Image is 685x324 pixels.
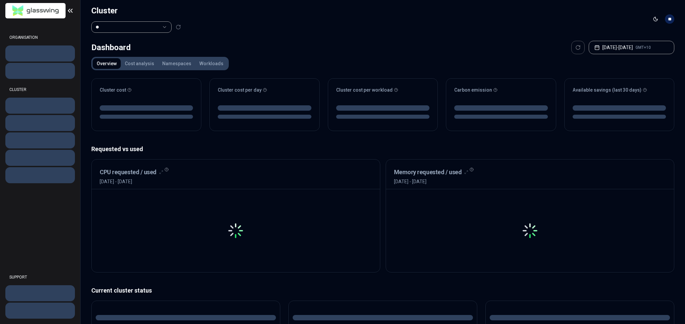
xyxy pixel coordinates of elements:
button: [DATE]-[DATE]GMT+10 [589,41,674,54]
div: ORGANISATION [5,31,75,44]
span: GMT+10 [635,45,651,50]
div: Dashboard [91,41,131,54]
span: [DATE] - [DATE] [394,178,469,185]
div: SUPPORT [5,271,75,284]
span: [DATE] - [DATE] [100,178,163,185]
div: Carbon emission [454,87,548,93]
div: Cluster cost [100,87,193,93]
div: Cluster cost per day [218,87,311,93]
p: Requested vs used [91,144,674,154]
button: Workloads [195,58,227,69]
button: Select a value [91,21,172,33]
button: Cost analysis [121,58,158,69]
h1: Cluster [91,5,181,16]
button: Overview [93,58,121,69]
div: Cluster cost per workload [336,87,429,93]
h3: CPU requested / used [100,168,157,177]
div: CLUSTER [5,83,75,96]
div: Available savings (last 30 days) [573,87,666,93]
button: Namespaces [158,58,195,69]
p: Current cluster status [91,286,674,295]
img: GlassWing [10,3,62,19]
h3: Memory requested / used [394,168,462,177]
